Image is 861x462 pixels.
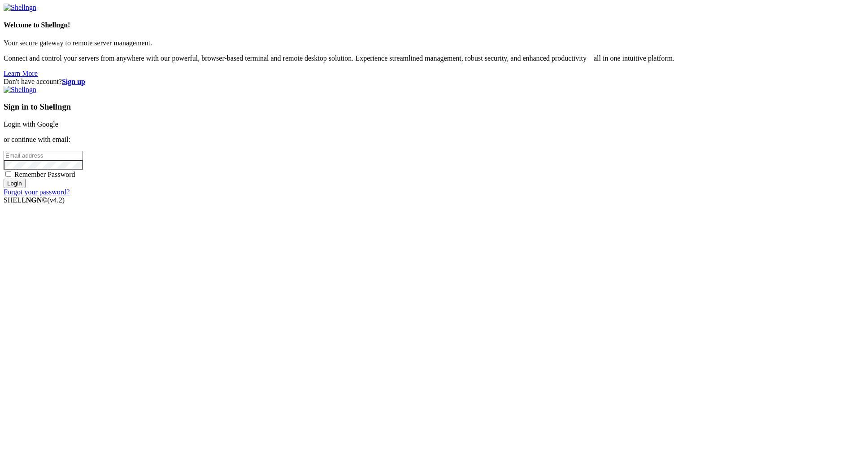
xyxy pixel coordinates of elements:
input: Login [4,179,26,188]
a: Forgot your password? [4,188,70,196]
input: Email address [4,151,83,160]
div: Don't have account? [4,78,857,86]
a: Learn More [4,70,38,77]
img: Shellngn [4,86,36,94]
p: Connect and control your servers from anywhere with our powerful, browser-based terminal and remo... [4,54,857,62]
p: Your secure gateway to remote server management. [4,39,857,47]
span: Remember Password [14,171,75,178]
b: NGN [26,196,42,204]
a: Sign up [62,78,85,85]
a: Login with Google [4,120,58,128]
h3: Sign in to Shellngn [4,102,857,112]
h4: Welcome to Shellngn! [4,21,857,29]
p: or continue with email: [4,136,857,144]
span: 4.2.0 [48,196,65,204]
span: SHELL © [4,196,65,204]
img: Shellngn [4,4,36,12]
input: Remember Password [5,171,11,177]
